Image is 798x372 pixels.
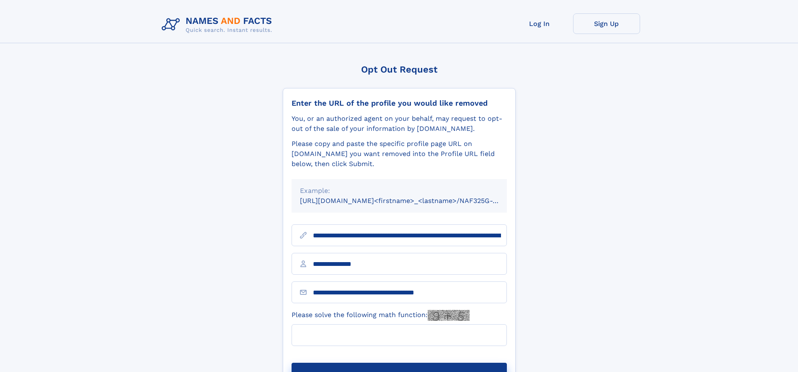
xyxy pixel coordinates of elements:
[292,99,507,108] div: Enter the URL of the profile you would like removed
[292,139,507,169] div: Please copy and paste the specific profile page URL on [DOMAIN_NAME] you want removed into the Pr...
[283,64,516,75] div: Opt Out Request
[300,186,498,196] div: Example:
[506,13,573,34] a: Log In
[158,13,279,36] img: Logo Names and Facts
[573,13,640,34] a: Sign Up
[292,310,470,321] label: Please solve the following math function:
[300,197,523,205] small: [URL][DOMAIN_NAME]<firstname>_<lastname>/NAF325G-xxxxxxxx
[292,114,507,134] div: You, or an authorized agent on your behalf, may request to opt-out of the sale of your informatio...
